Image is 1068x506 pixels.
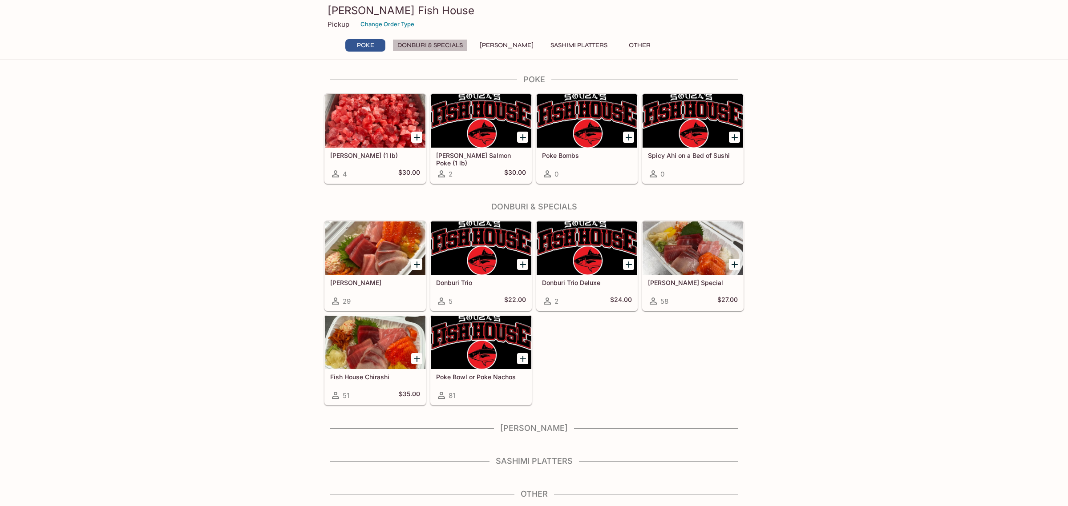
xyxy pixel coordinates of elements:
[554,297,558,305] span: 2
[324,202,744,212] h4: Donburi & Specials
[325,316,425,369] div: Fish House Chirashi
[345,39,385,52] button: Poke
[536,94,638,184] a: Poke Bombs0
[325,221,425,275] div: Sashimi Donburis
[542,152,632,159] h5: Poke Bombs
[643,221,743,275] div: Souza Special
[324,221,426,311] a: [PERSON_NAME]29
[330,152,420,159] h5: [PERSON_NAME] (1 lb)
[431,221,531,275] div: Donburi Trio
[343,170,347,178] span: 4
[430,94,532,184] a: [PERSON_NAME] Salmon Poke (1 lb)2$30.00
[648,152,738,159] h5: Spicy Ahi on a Bed of Sushi
[324,423,744,433] h4: [PERSON_NAME]
[392,39,468,52] button: Donburi & Specials
[328,20,349,28] p: Pickup
[623,132,634,143] button: Add Poke Bombs
[623,259,634,270] button: Add Donburi Trio Deluxe
[399,390,420,401] h5: $35.00
[324,315,426,405] a: Fish House Chirashi51$35.00
[411,259,422,270] button: Add Sashimi Donburis
[504,169,526,179] h5: $30.00
[537,94,637,148] div: Poke Bombs
[717,296,738,306] h5: $27.00
[660,170,664,178] span: 0
[537,221,637,275] div: Donburi Trio Deluxe
[449,391,455,400] span: 81
[411,353,422,364] button: Add Fish House Chirashi
[729,259,740,270] button: Add Souza Special
[436,152,526,166] h5: [PERSON_NAME] Salmon Poke (1 lb)
[324,75,744,84] h4: Poke
[325,94,425,148] div: Ahi Poke (1 lb)
[411,132,422,143] button: Add Ahi Poke (1 lb)
[431,94,531,148] div: Ora King Salmon Poke (1 lb)
[517,353,528,364] button: Add Poke Bowl or Poke Nachos
[398,169,420,179] h5: $30.00
[324,489,744,499] h4: Other
[324,94,426,184] a: [PERSON_NAME] (1 lb)4$30.00
[324,456,744,466] h4: Sashimi Platters
[729,132,740,143] button: Add Spicy Ahi on a Bed of Sushi
[343,391,349,400] span: 51
[619,39,659,52] button: Other
[554,170,558,178] span: 0
[642,221,744,311] a: [PERSON_NAME] Special58$27.00
[536,221,638,311] a: Donburi Trio Deluxe2$24.00
[449,170,453,178] span: 2
[542,279,632,286] h5: Donburi Trio Deluxe
[475,39,538,52] button: [PERSON_NAME]
[330,279,420,286] h5: [PERSON_NAME]
[343,297,351,305] span: 29
[517,259,528,270] button: Add Donburi Trio
[517,132,528,143] button: Add Ora King Salmon Poke (1 lb)
[546,39,612,52] button: Sashimi Platters
[648,279,738,286] h5: [PERSON_NAME] Special
[436,373,526,381] h5: Poke Bowl or Poke Nachos
[430,315,532,405] a: Poke Bowl or Poke Nachos81
[660,297,668,305] span: 58
[330,373,420,381] h5: Fish House Chirashi
[356,17,418,31] button: Change Order Type
[436,279,526,286] h5: Donburi Trio
[610,296,632,306] h5: $24.00
[328,4,740,17] h3: [PERSON_NAME] Fish House
[643,94,743,148] div: Spicy Ahi on a Bed of Sushi
[430,221,532,311] a: Donburi Trio5$22.00
[431,316,531,369] div: Poke Bowl or Poke Nachos
[449,297,453,305] span: 5
[504,296,526,306] h5: $22.00
[642,94,744,184] a: Spicy Ahi on a Bed of Sushi0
